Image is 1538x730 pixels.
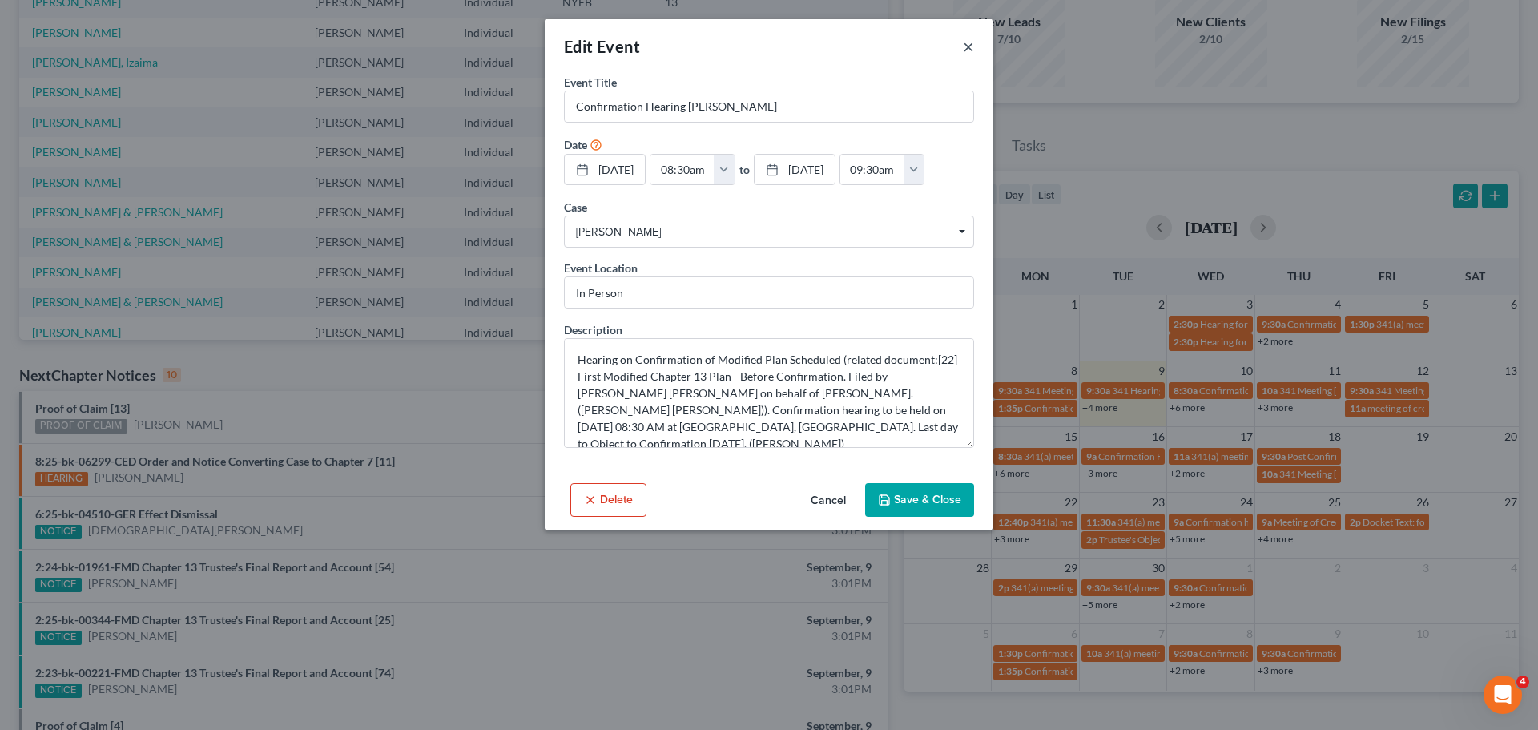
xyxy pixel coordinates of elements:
input: -- : -- [840,155,904,185]
button: Cancel [798,485,859,517]
a: [DATE] [565,155,645,185]
span: Edit Event [564,37,640,56]
label: Date [564,136,587,153]
a: [DATE] [755,155,835,185]
button: × [963,37,974,56]
input: Enter location... [565,277,973,308]
span: 4 [1516,676,1529,688]
label: to [739,161,750,178]
input: -- : -- [650,155,715,185]
span: Event Title [564,75,617,89]
input: Enter event name... [565,91,973,122]
button: Delete [570,483,646,517]
iframe: Intercom live chat [1484,676,1522,714]
label: Event Location [564,260,638,276]
button: Save & Close [865,483,974,517]
span: Select box activate [564,216,974,248]
label: Case [564,199,587,216]
label: Description [564,321,622,338]
span: [PERSON_NAME] [576,224,962,240]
